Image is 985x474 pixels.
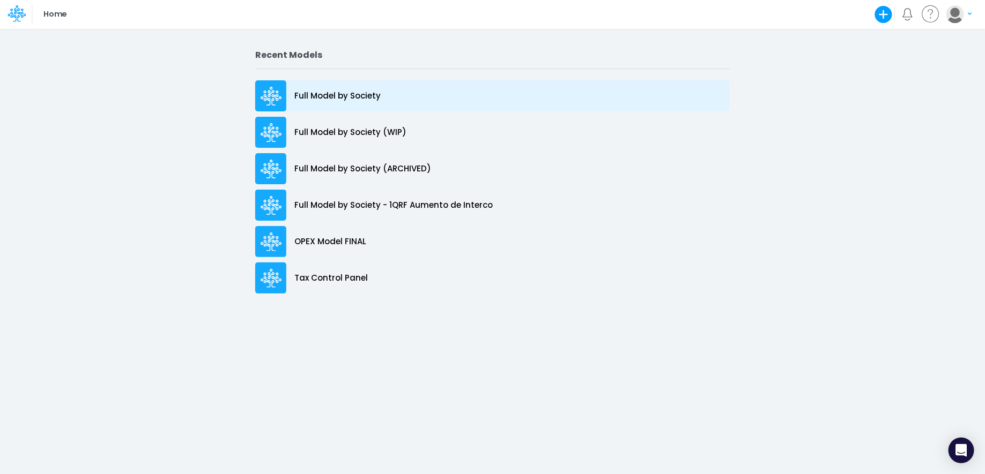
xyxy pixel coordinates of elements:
[255,223,730,260] a: OPEX Model FINAL
[255,78,730,114] a: Full Model by Society
[294,163,431,175] p: Full Model by Society (ARCHIVED)
[43,9,66,20] p: Home
[255,151,730,187] a: Full Model by Society (ARCHIVED)
[255,260,730,296] a: Tax Control Panel
[901,8,914,20] a: Notifications
[294,199,493,212] p: Full Model by Society - 1QRF Aumento de Interco
[949,438,974,463] div: Open Intercom Messenger
[255,114,730,151] a: Full Model by Society (WIP)
[255,187,730,223] a: Full Model by Society - 1QRF Aumento de Interco
[294,126,406,139] p: Full Model by Society (WIP)
[294,90,381,102] p: Full Model by Society
[294,272,368,284] p: Tax Control Panel
[255,50,730,60] h2: Recent Models
[294,236,366,248] p: OPEX Model FINAL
